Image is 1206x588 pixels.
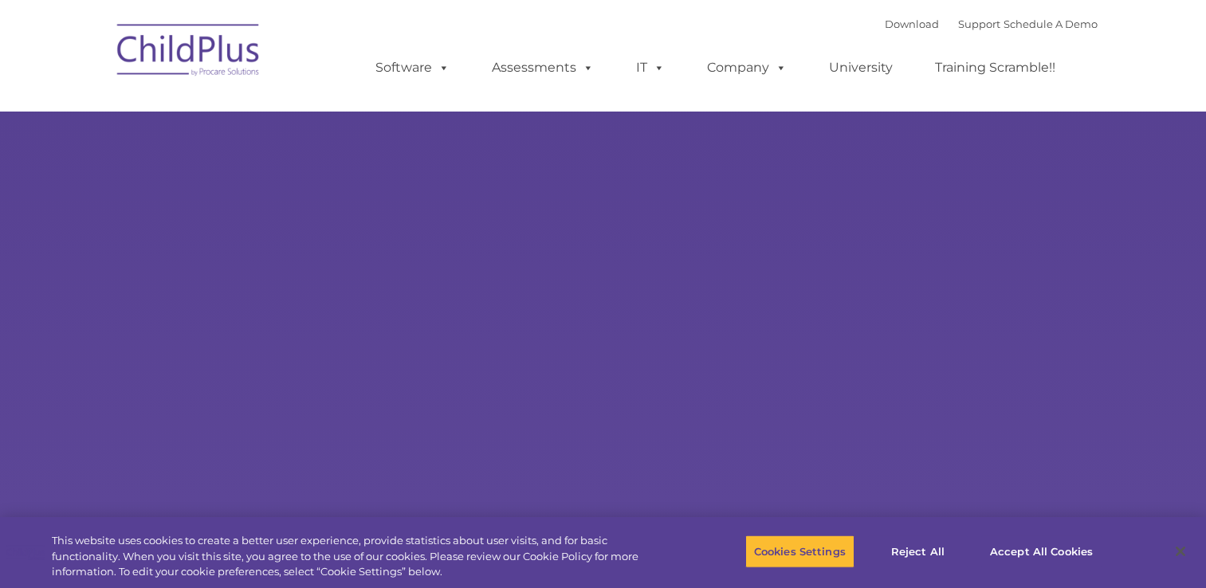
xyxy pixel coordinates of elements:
a: Download [885,18,939,30]
a: Assessments [476,52,610,84]
a: Software [359,52,466,84]
button: Accept All Cookies [981,535,1102,568]
button: Cookies Settings [745,535,854,568]
a: University [813,52,909,84]
button: Close [1163,534,1198,569]
img: ChildPlus by Procare Solutions [109,13,269,92]
button: Reject All [868,535,968,568]
a: Support [958,18,1000,30]
a: Company [691,52,803,84]
div: This website uses cookies to create a better user experience, provide statistics about user visit... [52,533,663,580]
font: | [885,18,1098,30]
a: Training Scramble!! [919,52,1071,84]
a: Schedule A Demo [1004,18,1098,30]
a: IT [620,52,681,84]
